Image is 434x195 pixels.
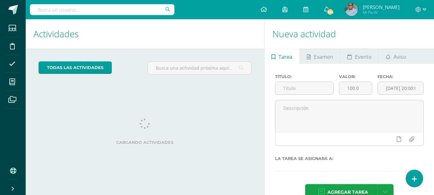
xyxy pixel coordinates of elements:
[340,49,378,64] a: Evento
[265,49,299,64] a: Tarea
[345,3,358,16] img: 7b909a47bc6bc1a4636edf6a175a3f6c.png
[355,49,372,65] span: Evento
[339,82,372,94] input: Puntos máximos
[279,49,292,65] span: Tarea
[339,74,372,79] label: Valor:
[275,74,334,79] label: Título:
[33,19,257,49] h1: Actividades
[39,61,112,74] a: todas las Actividades
[30,4,174,15] input: Busca un usuario...
[39,140,252,145] label: Cargando actividades
[300,49,340,64] a: Examen
[363,10,400,15] span: Mi Perfil
[379,49,413,64] a: Aviso
[275,82,334,94] input: Título
[394,49,406,65] span: Aviso
[314,49,333,65] span: Examen
[327,8,334,15] span: 334
[363,4,400,10] span: [PERSON_NAME]
[378,82,423,94] input: Fecha de entrega
[377,74,424,79] label: Fecha:
[275,156,424,161] label: La tarea se asignará a:
[272,19,426,49] h1: Nueva actividad
[148,62,251,74] input: Busca una actividad próxima aquí...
